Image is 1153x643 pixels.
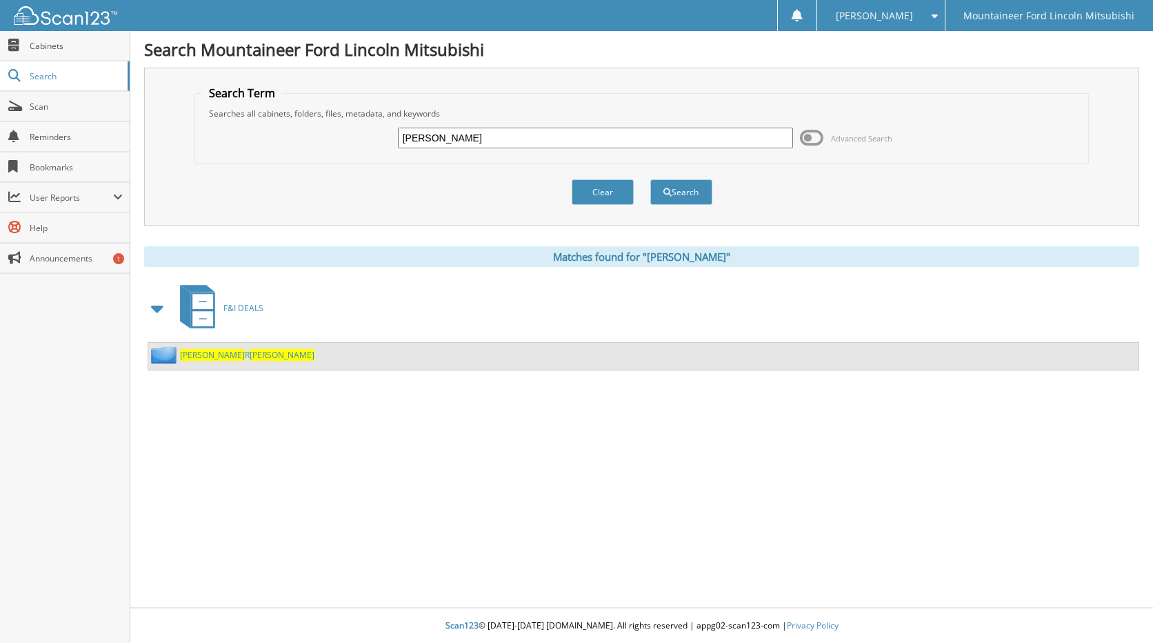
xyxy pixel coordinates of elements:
span: Scan123 [445,620,479,631]
span: Search [30,70,121,82]
span: Bookmarks [30,161,123,173]
span: Help [30,222,123,234]
button: Clear [572,179,634,205]
span: [PERSON_NAME] [836,12,913,20]
span: Announcements [30,253,123,264]
div: © [DATE]-[DATE] [DOMAIN_NAME]. All rights reserved | appg02-scan123-com | [130,609,1153,643]
span: F&I DEALS [223,302,263,314]
button: Search [650,179,712,205]
div: Searches all cabinets, folders, files, metadata, and keywords [202,108,1081,119]
span: Reminders [30,131,123,143]
img: folder2.png [151,346,180,364]
a: [PERSON_NAME]R[PERSON_NAME] [180,349,314,361]
span: User Reports [30,192,113,204]
iframe: Chat Widget [1084,577,1153,643]
span: Advanced Search [831,133,892,144]
span: [PERSON_NAME] [250,349,314,361]
a: F&I DEALS [172,281,263,335]
span: Mountaineer Ford Lincoln Mitsubishi [963,12,1134,20]
span: Cabinets [30,40,123,52]
div: 1 [113,253,124,264]
span: [PERSON_NAME] [180,349,245,361]
legend: Search Term [202,86,282,101]
a: Privacy Policy [787,620,839,631]
img: scan123-logo-white.svg [14,6,117,25]
span: Scan [30,101,123,112]
div: Matches found for "[PERSON_NAME]" [144,246,1139,267]
h1: Search Mountaineer Ford Lincoln Mitsubishi [144,38,1139,61]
